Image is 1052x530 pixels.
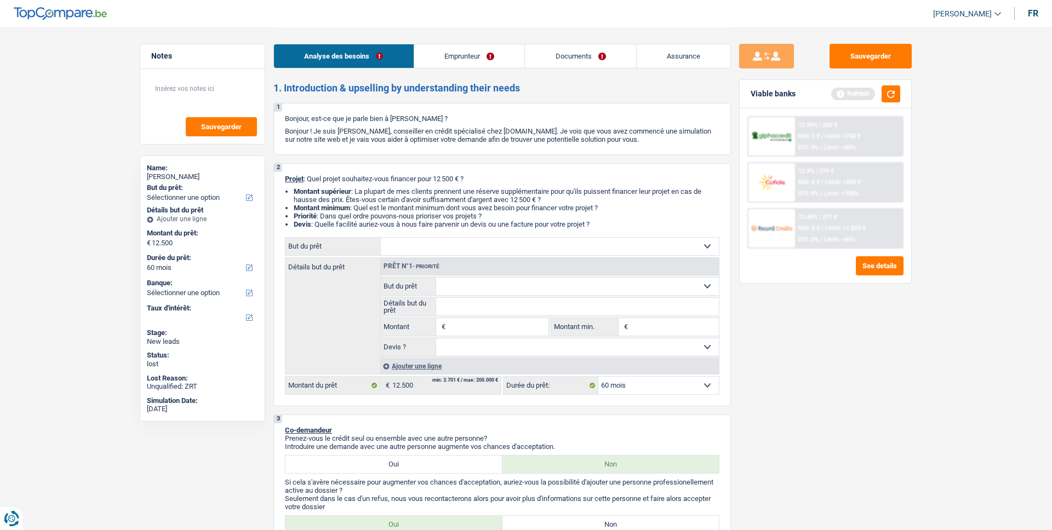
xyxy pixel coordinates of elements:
div: Simulation Date: [147,396,258,405]
label: Montant du prêt [285,377,380,394]
label: But du prêt [381,278,436,295]
span: Co-demandeur [285,426,332,434]
span: DTI: 0% [798,236,819,243]
label: Durée du prêt: [147,254,256,262]
span: Limit: >1.033 € [825,224,866,232]
label: Montant [381,318,436,336]
img: AlphaCredit [751,130,792,143]
button: Sauvegarder [186,117,257,136]
span: Limit: >800 € [825,178,861,186]
li: : Quel est le montant minimum dont vous avez besoin pour financer votre projet ? [294,204,719,212]
span: - Priorité [413,263,439,269]
strong: Montant supérieur [294,187,351,195]
img: TopCompare Logo [14,7,107,20]
div: 12.99% | 280 € [798,122,837,129]
div: Viable banks [751,89,796,99]
img: Record Credits [751,218,792,238]
div: [DATE] [147,405,258,413]
label: Montant min. [551,318,618,336]
span: / [821,132,824,140]
span: DTI: 0% [798,144,819,151]
span: NAI: 0 € [798,132,820,140]
p: Bonjour ! Je suis [PERSON_NAME], conseiller en crédit spécialisé chez [DOMAIN_NAME]. Je vois que ... [285,127,719,143]
span: Limit: <60% [824,144,856,151]
span: / [821,224,824,232]
span: Limit: <100% [824,190,859,197]
span: Devis [294,220,311,228]
strong: Priorité [294,212,317,220]
a: Documents [525,44,636,68]
div: lost [147,360,258,368]
span: € [436,318,448,336]
span: Projet [285,175,304,183]
div: [PERSON_NAME] [147,172,258,181]
button: See details [856,256,904,275]
a: Analyse des besoins [274,44,414,68]
div: Status: [147,351,258,360]
label: Détails but du prêt [381,298,436,315]
label: Oui [285,456,502,473]
div: 12.45% | 277 € [798,214,837,221]
a: Assurance [637,44,731,68]
div: 2 [274,164,282,172]
div: Stage: [147,329,258,337]
p: : Quel projet souhaitez-vous financer pour 12 500 € ? [285,175,719,183]
label: But du prêt [285,238,381,255]
p: Bonjour, est-ce que je parle bien à [PERSON_NAME] ? [285,114,719,123]
span: NAI: 0 € [798,178,820,186]
div: min: 3.701 € / max: 200.000 € [432,378,498,383]
label: Montant du prêt: [147,229,256,238]
p: Prenez-vous le crédit seul ou ensemble avec une autre personne? [285,434,719,442]
span: Limit: >750 € [825,132,861,140]
span: [PERSON_NAME] [933,9,992,19]
li: : Dans quel ordre pouvons-nous prioriser vos projets ? [294,212,719,220]
li: : La plupart de mes clients prennent une réserve supplémentaire pour qu'ils puissent financer leu... [294,187,719,204]
div: Ajouter une ligne [147,215,258,223]
div: Prêt n°1 [381,263,442,270]
p: Seulement dans le cas d'un refus, nous vous recontacterons alors pour avoir plus d'informations s... [285,494,719,511]
div: fr [1028,8,1038,19]
div: Name: [147,164,258,172]
label: Taux d'intérêt: [147,304,256,313]
span: NAI: 0 € [798,224,820,232]
a: [PERSON_NAME] [924,5,1001,23]
strong: Montant minimum [294,204,350,212]
h2: 1. Introduction & upselling by understanding their needs [273,82,731,94]
div: Lost Reason: [147,374,258,383]
div: Refresh [831,88,875,100]
span: / [820,144,822,151]
span: Sauvegarder [201,123,242,130]
span: € [619,318,631,336]
button: Sauvegarder [830,44,912,68]
p: Introduire une demande avec une autre personne augmente vos chances d'acceptation. [285,442,719,451]
span: € [147,239,151,247]
div: 3 [274,415,282,423]
p: Si cela s'avère nécessaire pour augmenter vos chances d'acceptation, auriez-vous la possibilité d... [285,478,719,494]
label: Banque: [147,279,256,287]
label: But du prêt: [147,183,256,192]
h5: Notes [151,51,254,61]
img: Cofidis [751,172,792,192]
div: Unqualified: ZRT [147,382,258,391]
li: : Quelle facilité auriez-vous à nous faire parvenir un devis ou une facture pour votre projet ? [294,220,719,228]
span: / [821,178,824,186]
label: Non [502,456,719,473]
span: € [380,377,392,394]
div: Ajouter une ligne [380,358,719,374]
span: DTI: 0% [798,190,819,197]
span: / [820,190,822,197]
div: New leads [147,337,258,346]
a: Emprunteur [414,44,525,68]
label: Durée du prêt: [504,377,598,394]
div: 12.9% | 279 € [798,168,834,175]
span: Limit: <65% [824,236,856,243]
div: 1 [274,103,282,112]
label: Détails but du prêt [285,258,380,270]
label: Devis ? [381,338,436,356]
div: Détails but du prêt [147,206,258,215]
span: / [820,236,822,243]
